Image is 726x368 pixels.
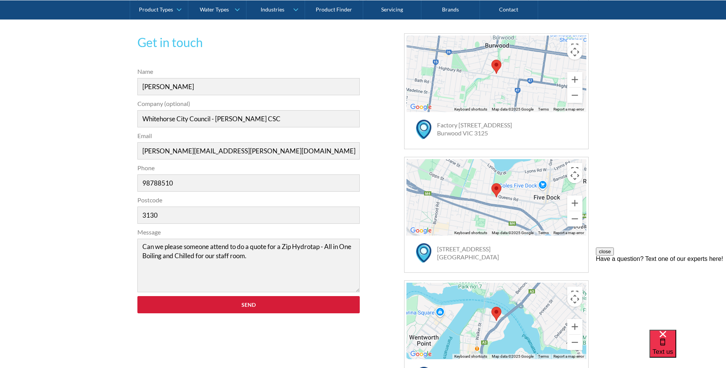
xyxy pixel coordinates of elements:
[437,245,499,261] a: [STREET_ADDRESS][GEOGRAPHIC_DATA]
[137,131,360,140] label: Email
[454,107,487,112] button: Keyboard shortcuts
[137,163,360,173] label: Phone
[139,6,173,13] div: Product Types
[538,231,549,235] a: Terms (opens in new tab)
[408,226,434,236] a: Open this area in Google Maps (opens a new window)
[649,330,726,368] iframe: podium webchat widget bubble
[200,6,229,13] div: Water Types
[538,354,549,358] a: Terms (opens in new tab)
[408,102,434,112] img: Google
[137,228,360,237] label: Message
[567,88,582,103] button: Zoom out
[491,60,501,74] div: Map pin
[596,248,726,339] iframe: podium webchat widget prompt
[567,44,582,60] button: Map camera controls
[567,168,582,183] button: Map camera controls
[491,307,501,321] div: Map pin
[492,354,533,358] span: Map data ©2025 Google
[137,195,360,205] label: Postcode
[491,183,501,197] div: Map pin
[567,72,582,87] button: Zoom in
[261,6,284,13] div: Industries
[408,226,434,236] img: Google
[416,120,431,139] img: map marker icon
[408,349,434,359] a: Open this area in Google Maps (opens a new window)
[137,99,360,108] label: Company (optional)
[137,296,360,313] input: Send
[137,67,360,76] label: Name
[567,163,582,178] button: Toggle fullscreen view
[408,102,434,112] a: Open this area in Google Maps (opens a new window)
[567,335,582,350] button: Zoom out
[134,67,364,321] form: Contact Form
[492,231,533,235] span: Map data ©2025 Google
[567,211,582,226] button: Zoom out
[137,33,360,52] h2: Get in touch
[454,354,487,359] button: Keyboard shortcuts
[454,230,487,236] button: Keyboard shortcuts
[553,107,584,111] a: Report a map error
[567,319,582,334] button: Zoom in
[567,287,582,302] button: Toggle fullscreen view
[492,107,533,111] span: Map data ©2025 Google
[567,291,582,307] button: Map camera controls
[416,243,431,263] img: map marker icon
[567,195,582,211] button: Zoom in
[553,354,584,358] a: Report a map error
[408,349,434,359] img: Google
[553,231,584,235] a: Report a map error
[567,39,582,55] button: Toggle fullscreen view
[437,121,512,137] a: Factory [STREET_ADDRESS]Burwood VIC 3125
[538,107,549,111] a: Terms (opens in new tab)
